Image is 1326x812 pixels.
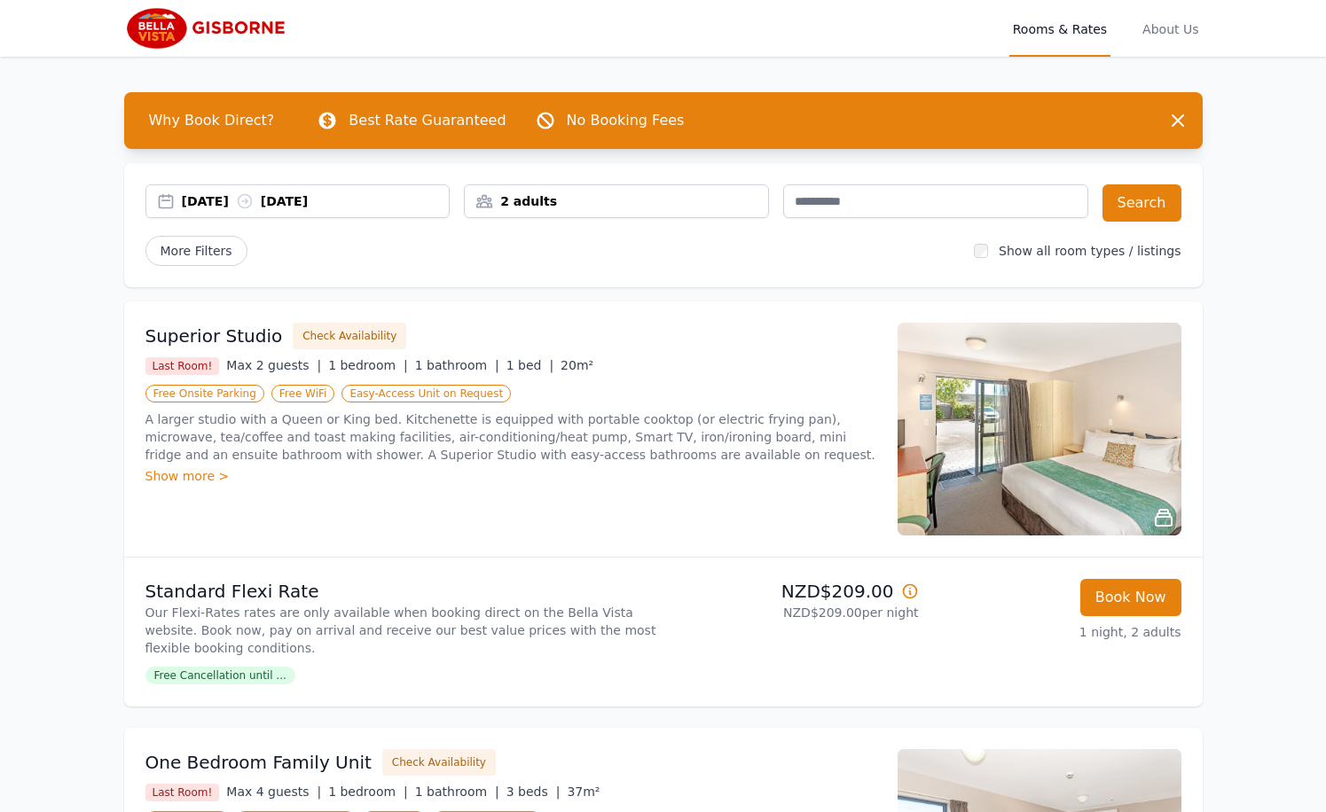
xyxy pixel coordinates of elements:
[561,358,593,372] span: 20m²
[145,410,876,464] p: A larger studio with a Queen or King bed. Kitchenette is equipped with portable cooktop (or elect...
[671,579,919,604] p: NZD$209.00
[671,604,919,621] p: NZD$209.00 per night
[145,604,656,657] p: Our Flexi-Rates rates are only available when booking direct on the Bella Vista website. Book now...
[415,358,499,372] span: 1 bathroom |
[145,667,295,684] span: Free Cancellation until ...
[182,192,450,210] div: [DATE] [DATE]
[145,784,220,801] span: Last Room!
[271,385,335,402] span: Free WiFi
[506,785,561,799] span: 3 beds |
[145,467,876,485] div: Show more >
[145,750,372,775] h3: One Bedroom Family Unit
[415,785,499,799] span: 1 bathroom |
[382,749,496,776] button: Check Availability
[124,7,294,50] img: Bella Vista Gisborne
[567,110,685,131] p: No Booking Fees
[135,103,289,138] span: Why Book Direct?
[1102,184,1181,222] button: Search
[933,623,1181,641] p: 1 night, 2 adults
[567,785,600,799] span: 37m²
[145,385,264,402] span: Free Onsite Parking
[145,324,283,348] h3: Superior Studio
[145,357,220,375] span: Last Room!
[999,244,1181,258] label: Show all room types / listings
[145,579,656,604] p: Standard Flexi Rate
[328,358,408,372] span: 1 bedroom |
[145,236,247,266] span: More Filters
[465,192,768,210] div: 2 adults
[226,785,321,799] span: Max 4 guests |
[341,385,511,402] span: Easy-Access Unit on Request
[1080,579,1181,616] button: Book Now
[293,323,406,349] button: Check Availability
[226,358,321,372] span: Max 2 guests |
[328,785,408,799] span: 1 bedroom |
[506,358,553,372] span: 1 bed |
[349,110,506,131] p: Best Rate Guaranteed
